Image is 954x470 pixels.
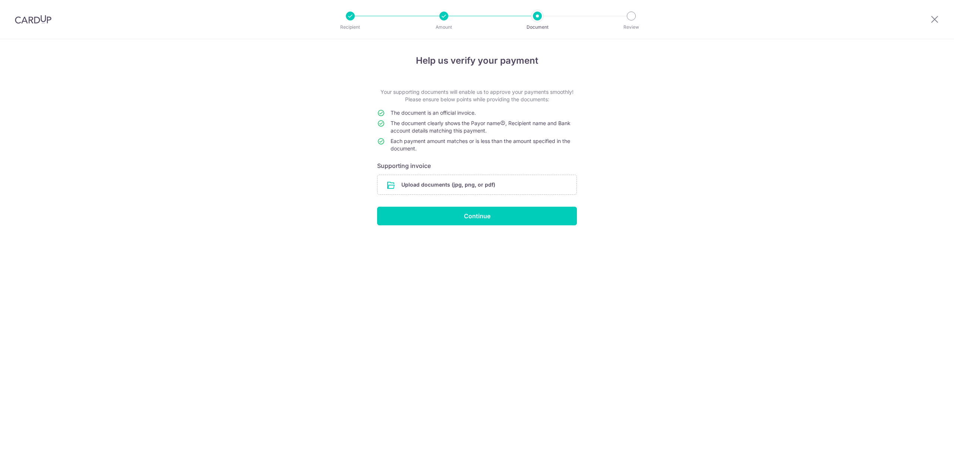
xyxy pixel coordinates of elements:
[604,23,659,31] p: Review
[904,448,947,466] iframe: Opens a widget where you can find more information
[510,23,565,31] p: Document
[15,15,51,24] img: CardUp
[377,161,577,170] h6: Supporting invoice
[377,175,577,195] div: Upload documents (jpg, png, or pdf)
[323,23,378,31] p: Recipient
[391,138,570,152] span: Each payment amount matches or is less than the amount specified in the document.
[416,23,471,31] p: Amount
[391,120,571,134] span: The document clearly shows the Payor name , Recipient name and Bank account details matching this...
[377,207,577,225] input: Continue
[377,88,577,103] p: Your supporting documents will enable us to approve your payments smoothly! Please ensure below p...
[391,109,476,116] span: The document is an official invoice.
[377,54,577,67] h4: Help us verify your payment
